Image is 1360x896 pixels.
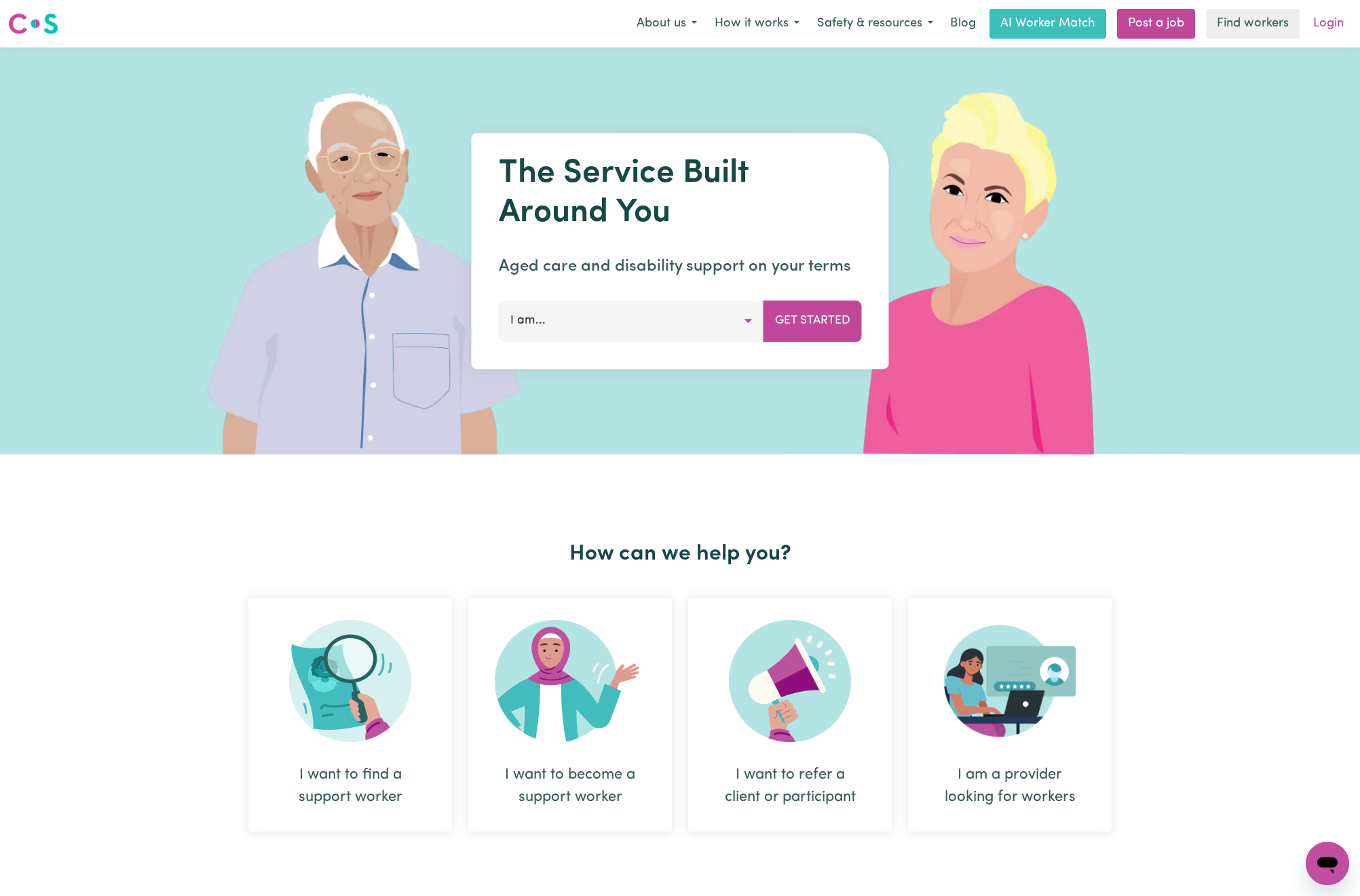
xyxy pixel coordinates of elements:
[706,9,808,38] button: How it works
[501,764,639,809] div: I want to become a support worker
[468,598,672,832] div: I want to become a support worker
[289,620,411,742] img: Search
[763,300,862,341] button: Get Started
[941,764,1079,809] div: I am a provider looking for workers
[248,598,452,832] div: I want to find a support worker
[628,9,706,38] button: About us
[1305,9,1352,39] a: Login
[1206,9,1300,39] a: Find workers
[808,9,942,38] button: Safety & resources
[688,598,892,832] div: I want to refer a client or participant
[240,541,1120,567] h2: How can we help you?
[499,300,764,341] button: I am...
[1117,9,1195,39] a: Post a job
[989,9,1106,39] a: AI Worker Match
[8,12,58,36] img: Careseekers logo
[8,8,58,39] a: Careseekers logo
[1306,842,1349,885] iframe: Button to launch messaging window
[721,764,859,809] div: I want to refer a client or participant
[499,254,862,279] p: Aged care and disability support on your terms
[942,9,984,39] a: Blog
[499,155,862,233] h1: The Service Built Around You
[908,598,1112,832] div: I am a provider looking for workers
[281,764,419,809] div: I want to find a support worker
[495,620,645,742] img: Become Worker
[729,620,851,742] img: Refer
[944,620,1076,742] img: Provider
